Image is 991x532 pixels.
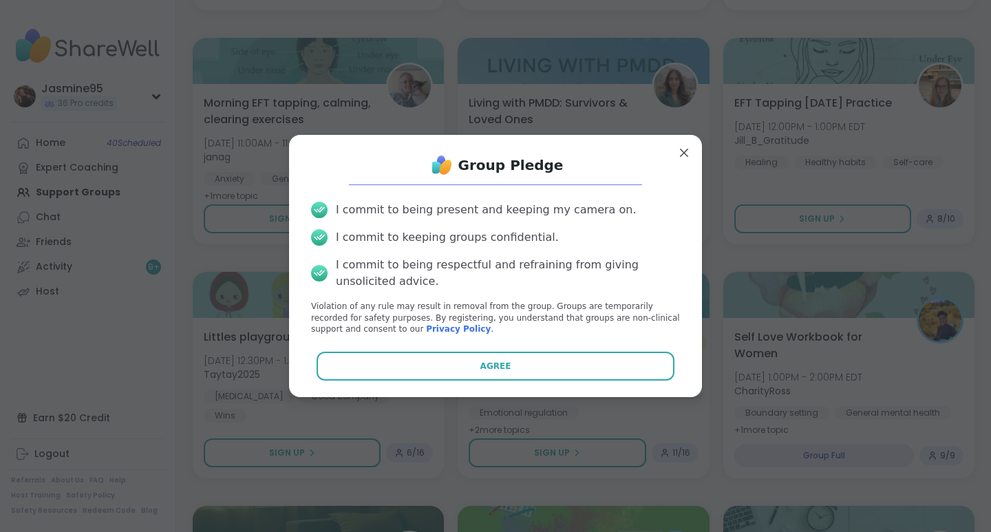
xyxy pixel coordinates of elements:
div: I commit to being respectful and refraining from giving unsolicited advice. [336,257,680,290]
p: Violation of any rule may result in removal from the group. Groups are temporarily recorded for s... [311,301,680,335]
div: I commit to keeping groups confidential. [336,229,559,246]
button: Agree [317,352,675,381]
div: I commit to being present and keeping my camera on. [336,202,636,218]
img: ShareWell Logo [428,151,456,179]
a: Privacy Policy [426,324,491,334]
h1: Group Pledge [458,156,564,175]
span: Agree [480,360,511,372]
